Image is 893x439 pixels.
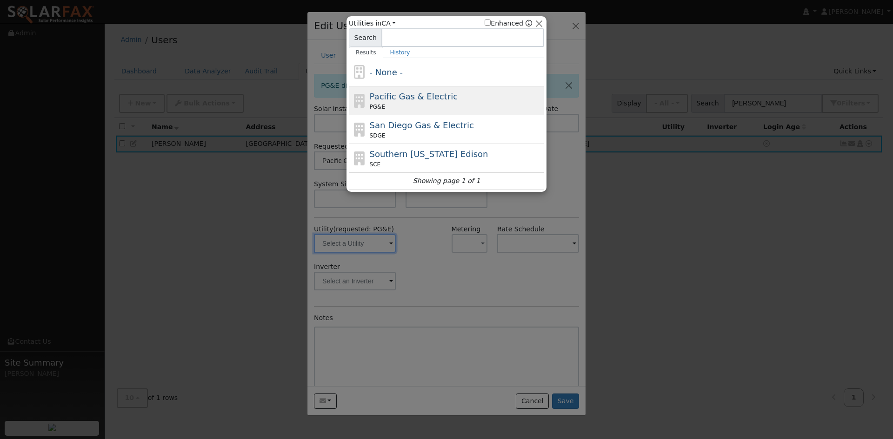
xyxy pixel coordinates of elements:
span: SCE [370,160,381,169]
a: Results [349,47,383,58]
span: SDGE [370,131,386,140]
span: Southern [US_STATE] Edison [370,149,488,159]
span: - None - [370,67,403,77]
a: History [383,47,417,58]
span: San Diego Gas & Electric [370,120,474,130]
span: PG&E [370,103,385,111]
span: Pacific Gas & Electric [370,92,458,101]
span: Search [349,28,382,47]
i: Showing page 1 of 1 [413,176,480,186]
